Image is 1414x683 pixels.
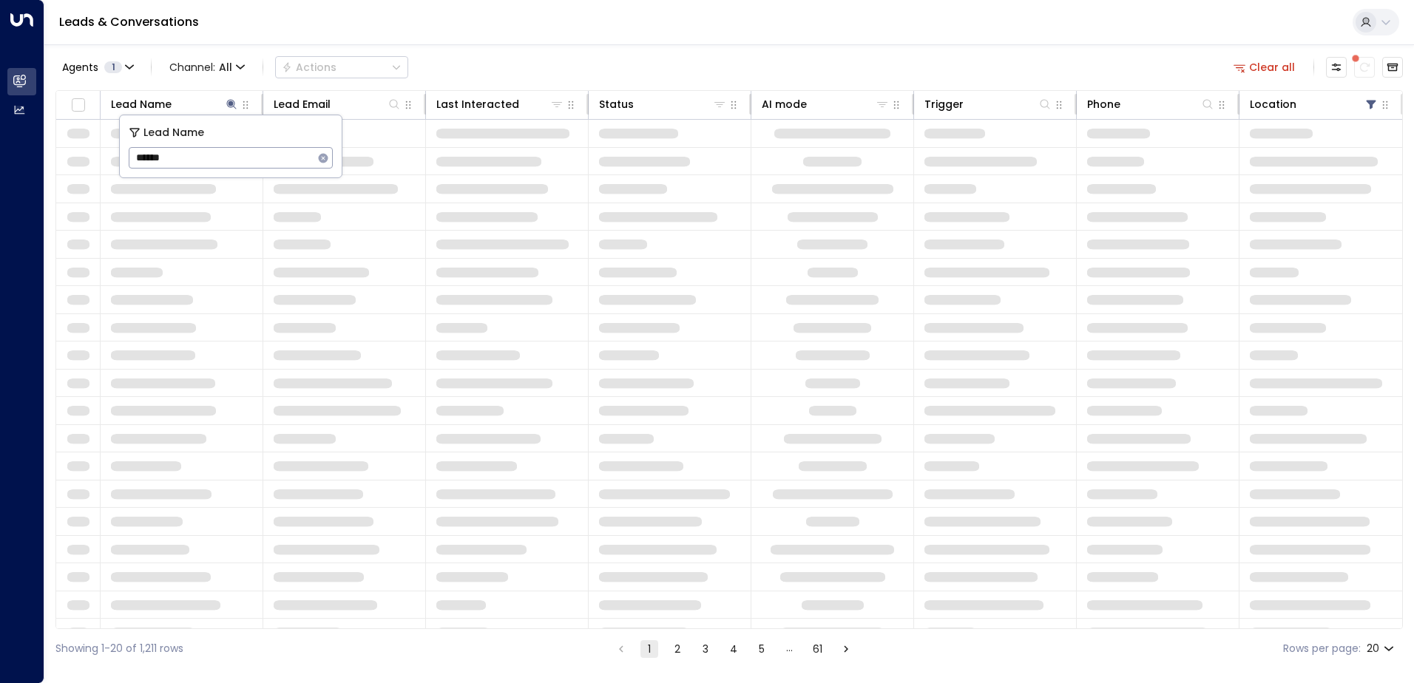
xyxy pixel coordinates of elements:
div: Lead Email [274,95,331,113]
label: Rows per page: [1283,641,1361,656]
button: page 1 [640,640,658,658]
div: Button group with a nested menu [275,56,408,78]
div: AI mode [762,95,890,113]
button: Archived Leads [1382,57,1403,78]
div: Showing 1-20 of 1,211 rows [55,641,183,656]
div: Actions [282,61,336,74]
button: Clear all [1228,57,1302,78]
button: Go to page 2 [669,640,686,658]
button: Go to page 61 [809,640,827,658]
div: Location [1250,95,1379,113]
div: Trigger [924,95,964,113]
span: Channel: [163,57,251,78]
button: Go to page 3 [697,640,714,658]
div: Lead Name [111,95,239,113]
div: Last Interacted [436,95,519,113]
div: Trigger [924,95,1052,113]
button: Actions [275,56,408,78]
button: Channel:All [163,57,251,78]
div: Phone [1087,95,1120,113]
span: Lead Name [143,124,204,141]
div: Location [1250,95,1296,113]
button: Go to next page [837,640,855,658]
button: Customize [1326,57,1347,78]
div: AI mode [762,95,807,113]
span: Agents [62,62,98,72]
div: 20 [1367,638,1397,659]
span: All [219,61,232,73]
a: Leads & Conversations [59,13,199,30]
span: 1 [104,61,122,73]
div: Lead Email [274,95,402,113]
div: Lead Name [111,95,172,113]
div: Status [599,95,634,113]
div: Last Interacted [436,95,564,113]
button: Agents1 [55,57,139,78]
div: Status [599,95,727,113]
button: Go to page 5 [753,640,771,658]
div: Phone [1087,95,1215,113]
span: There are new threads available. Refresh the grid to view the latest updates. [1354,57,1375,78]
div: … [781,640,799,658]
button: Go to page 4 [725,640,742,658]
nav: pagination navigation [612,639,856,658]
